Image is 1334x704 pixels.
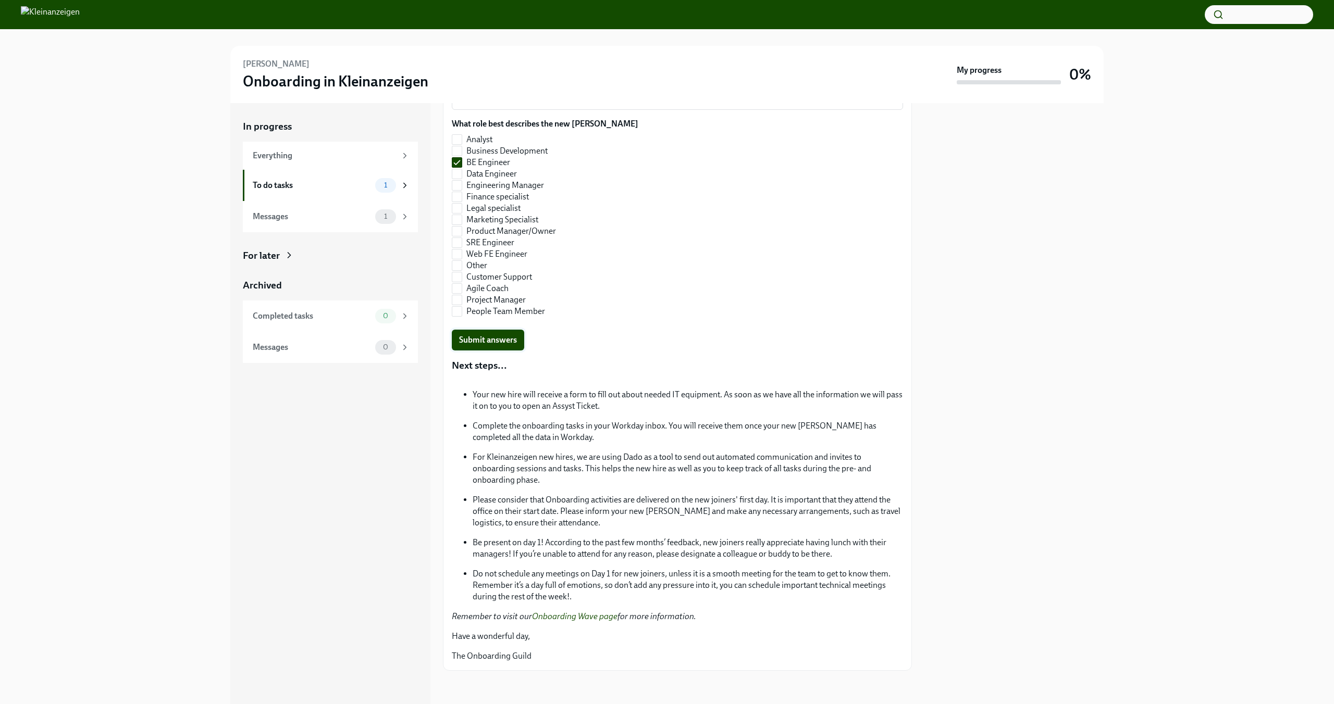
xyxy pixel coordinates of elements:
[377,312,394,320] span: 0
[253,150,396,161] div: Everything
[466,214,538,225] span: Marketing Specialist
[243,249,280,262] div: For later
[243,332,418,363] a: Messages0
[466,191,529,203] span: Finance specialist
[243,142,418,170] a: Everything
[243,279,418,292] a: Archived
[1069,65,1091,84] h3: 0%
[21,6,80,23] img: Kleinanzeigen
[473,420,903,443] p: Complete the onboarding tasks in your Workday inbox. You will receive them once your new [PERSON_...
[253,310,371,322] div: Completed tasks
[473,494,903,529] p: Please consider that Onboarding activities are delivered on the new joiners' first day. It is imp...
[466,203,521,214] span: Legal specialist
[243,120,418,133] a: In progress
[473,451,903,486] p: For Kleinanzeigen new hires, we are using Dado as a tool to send out automated communication and ...
[377,343,394,351] span: 0
[473,389,903,412] p: Your new hire will receive a form to fill out about needed IT equipment. As soon as we have all t...
[532,611,617,621] a: Onboarding Wave page
[243,72,428,91] h3: Onboarding in Kleinanzeigen
[452,631,903,642] p: Have a wonderful day,
[466,294,526,306] span: Project Manager
[466,145,548,157] span: Business Development
[466,248,527,260] span: Web FE Engineer
[466,168,517,180] span: Data Engineer
[466,225,556,237] span: Product Manager/Owner
[243,300,418,332] a: Completed tasks0
[378,181,393,189] span: 1
[253,180,371,191] div: To do tasks
[378,212,393,220] span: 1
[466,134,492,145] span: Analyst
[466,260,487,271] span: Other
[466,237,514,248] span: SRE Engineer
[253,211,371,222] div: Messages
[452,611,696,621] em: Remember to visit our for more information.
[243,58,310,70] h6: [PERSON_NAME]
[459,335,517,345] span: Submit answers
[452,118,638,130] label: What role best describes the new [PERSON_NAME]
[473,568,903,602] p: Do not schedule any meetings on Day 1 for new joiners, unless it is a smooth meeting for the team...
[452,359,903,372] p: Next steps...
[473,537,903,560] p: Be present on day 1! According to the past few months’ feedback, new joiners really appreciate ha...
[243,249,418,262] a: For later
[466,283,509,294] span: Agile Coach
[466,306,545,317] span: People Team Member
[466,271,532,283] span: Customer Support
[466,180,544,191] span: Engineering Manager
[957,65,1002,76] strong: My progress
[253,342,371,353] div: Messages
[466,157,510,168] span: BE Engineer
[243,201,418,232] a: Messages1
[452,330,524,350] button: Submit answers
[452,650,903,662] p: The Onboarding Guild
[243,170,418,201] a: To do tasks1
